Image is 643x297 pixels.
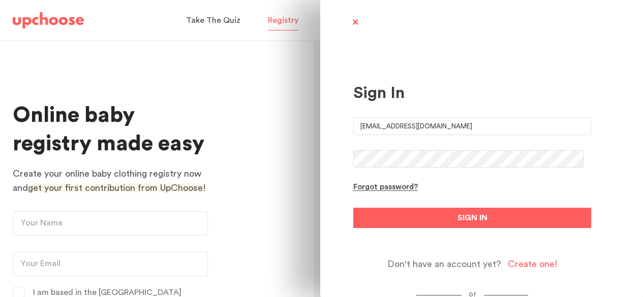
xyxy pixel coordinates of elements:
span: SIGN IN [457,212,487,224]
input: E-mail [353,118,591,135]
div: Forgot password? [353,183,418,192]
button: SIGN IN [353,208,591,228]
div: Sign In [353,83,591,103]
div: Create one! [508,258,558,270]
span: Don't have an account yet? [387,258,501,270]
